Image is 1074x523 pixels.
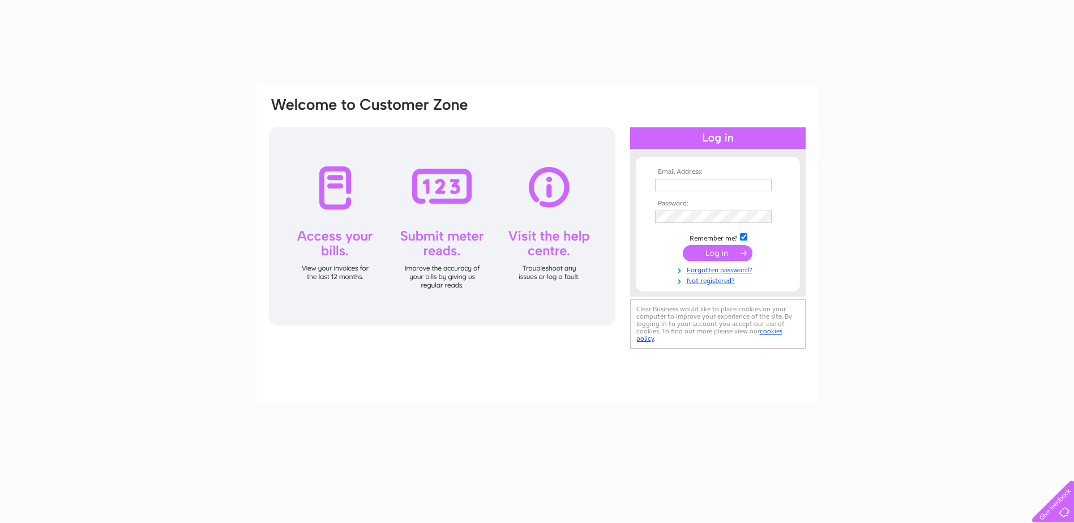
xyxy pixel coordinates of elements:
[636,327,782,342] a: cookies policy
[630,299,806,349] div: Clear Business would like to place cookies on your computer to improve your experience of the sit...
[683,245,752,261] input: Submit
[652,200,784,208] th: Password:
[655,264,784,275] a: Forgotten password?
[652,232,784,243] td: Remember me?
[655,275,784,285] a: Not registered?
[652,168,784,176] th: Email Address:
